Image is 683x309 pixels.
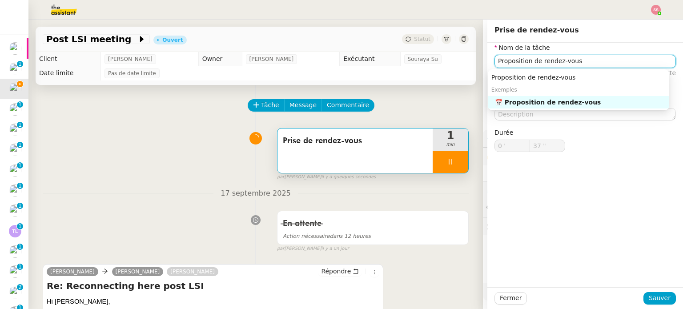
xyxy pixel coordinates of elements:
[47,268,98,276] a: [PERSON_NAME]
[483,199,683,217] div: 💬Commentaires
[483,148,683,165] div: 🔐Données client
[213,188,298,200] span: 17 septembre 2025
[277,173,285,181] span: par
[17,244,23,250] nz-badge-sup: 1
[408,55,438,64] span: Souraya Su
[9,63,21,75] img: users%2FC9SBsJ0duuaSgpQFj5LgoEX8n0o2%2Favatar%2Fec9d51b8-9413-4189-adfb-7be4d8c96a3c
[198,52,242,66] td: Owner
[18,183,22,191] p: 1
[486,186,548,193] span: ⏲️
[321,267,351,276] span: Répondre
[643,292,676,305] button: Sauver
[9,164,21,177] img: users%2FC9SBsJ0duuaSgpQFj5LgoEX8n0o2%2Favatar%2Fec9d51b8-9413-4189-adfb-7be4d8c96a3c
[162,37,183,43] div: Ouvert
[116,269,160,275] span: [PERSON_NAME]
[277,245,285,253] span: par
[283,233,371,239] span: dans 12 heures
[283,220,321,228] span: En attente
[9,103,21,116] img: users%2FC9SBsJ0duuaSgpQFj5LgoEX8n0o2%2Favatar%2Fec9d51b8-9413-4189-adfb-7be4d8c96a3c
[17,223,23,229] nz-badge-sup: 1
[9,265,21,278] img: users%2FW4OQjB9BRtYK2an7yusO0WsYLsD3%2Favatar%2F28027066-518b-424c-8476-65f2e549ac29
[17,61,23,67] nz-badge-sup: 1
[18,284,22,292] p: 2
[17,101,23,108] nz-badge-sup: 1
[649,293,671,303] span: Sauver
[283,134,427,148] span: Prise de rendez-vous
[414,36,430,42] span: Statut
[17,122,23,128] nz-badge-sup: 1
[36,52,100,66] td: Client
[249,55,294,64] span: [PERSON_NAME]
[483,181,683,199] div: ⏲️Tâches 1:00
[9,144,21,156] img: users%2FC9SBsJ0duuaSgpQFj5LgoEX8n0o2%2Favatar%2Fec9d51b8-9413-4189-adfb-7be4d8c96a3c
[321,99,374,112] button: Commentaire
[283,233,330,239] span: Action nécessaire
[486,288,514,295] span: 🧴
[17,284,23,290] nz-badge-sup: 2
[17,264,23,270] nz-badge-sup: 1
[494,55,676,68] input: Nom
[18,142,22,150] p: 1
[108,55,153,64] span: [PERSON_NAME]
[9,83,21,95] img: users%2FXPWOVq8PDVf5nBVhDcXguS2COHE3%2Favatar%2F3f89dc26-16aa-490f-9632-b2fdcfc735a1
[18,61,22,69] p: 1
[491,73,666,81] div: Proposition de rendez-vous
[277,173,376,181] small: [PERSON_NAME]
[488,84,669,96] div: Exemples
[36,66,100,80] td: Date limite
[9,124,21,136] img: users%2FC9SBsJ0duuaSgpQFj5LgoEX8n0o2%2Favatar%2Fec9d51b8-9413-4189-adfb-7be4d8c96a3c
[651,5,661,15] img: svg
[18,162,22,170] p: 1
[9,245,21,258] img: users%2FC9SBsJ0duuaSgpQFj5LgoEX8n0o2%2Favatar%2Fec9d51b8-9413-4189-adfb-7be4d8c96a3c
[483,217,683,235] div: 🕵️Autres demandes en cours 7
[9,286,21,298] img: users%2FCk7ZD5ubFNWivK6gJdIkoi2SB5d2%2Favatar%2F3f84dbb7-4157-4842-a987-fca65a8b7a9a
[495,140,530,152] input: 0 min
[9,42,21,55] img: users%2FAXgjBsdPtrYuxuZvIJjRexEdqnq2%2Favatar%2F1599931753966.jpeg
[9,225,21,237] img: svg
[495,98,666,106] div: 📅 Proposition de rendez-vous
[18,101,22,109] p: 1
[494,292,527,305] button: Fermer
[18,203,22,211] p: 1
[17,183,23,189] nz-badge-sup: 1
[9,185,21,197] img: users%2FC9SBsJ0duuaSgpQFj5LgoEX8n0o2%2Favatar%2Fec9d51b8-9413-4189-adfb-7be4d8c96a3c
[17,162,23,169] nz-badge-sup: 1
[340,52,400,66] td: Exécutant
[327,100,369,110] span: Commentaire
[18,244,22,252] p: 1
[318,266,362,276] button: Répondre
[18,122,22,130] p: 1
[277,245,349,253] small: [PERSON_NAME]
[9,205,21,217] img: users%2FC9SBsJ0duuaSgpQFj5LgoEX8n0o2%2Favatar%2Fec9d51b8-9413-4189-adfb-7be4d8c96a3c
[47,298,110,305] span: Hi [PERSON_NAME],
[486,204,543,211] span: 💬
[483,130,683,147] div: ⚙️Procédures
[289,100,317,110] span: Message
[248,99,285,112] button: Tâche
[494,26,579,34] span: Prise de rendez-vous
[167,268,218,276] a: [PERSON_NAME]
[433,141,468,148] span: min
[284,99,322,112] button: Message
[46,35,137,44] span: Post LSI meeting
[261,100,279,110] span: Tâche
[321,245,349,253] span: il y a un jour
[47,280,379,292] h4: Re: Reconnecting here post LSI
[500,293,522,303] span: Fermer
[18,223,22,231] p: 1
[486,133,533,144] span: ⚙️
[486,151,544,161] span: 🔐
[530,140,565,152] input: 0 sec
[17,142,23,148] nz-badge-sup: 1
[108,69,156,78] span: Pas de date limite
[494,129,513,136] span: Durée
[494,44,550,51] label: Nom de la tâche
[18,264,22,272] p: 1
[17,203,23,209] nz-badge-sup: 1
[321,173,376,181] span: il y a quelques secondes
[433,130,468,141] span: 1
[486,222,598,229] span: 🕵️
[483,283,683,301] div: 🧴Autres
